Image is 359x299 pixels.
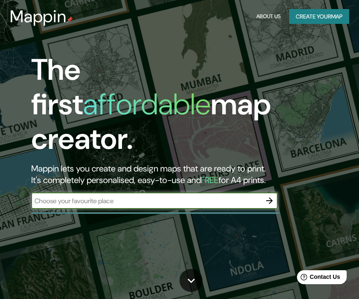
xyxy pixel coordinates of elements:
h5: FREE [201,174,219,186]
button: Create yourmap [289,9,349,24]
iframe: Help widget launcher [286,267,350,290]
h1: affordable [83,85,211,123]
h2: Mappin lets you create and design maps that are ready to print. It's completely personalised, eas... [31,163,318,186]
input: Choose your favourite place [31,196,261,206]
h1: The first map creator. [31,53,318,163]
img: mappin-pin [67,16,73,23]
button: About Us [254,9,283,24]
h3: Mappin [10,7,67,26]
